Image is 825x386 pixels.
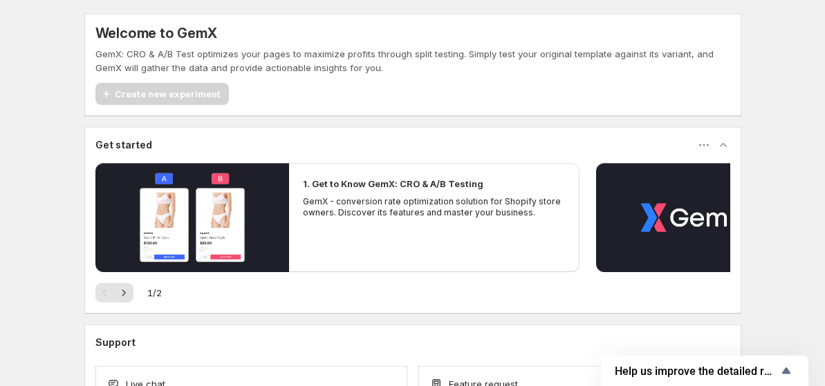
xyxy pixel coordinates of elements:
h3: Support [95,336,136,349]
h2: 1. Get to Know GemX: CRO & A/B Testing [303,177,483,191]
h3: Get started [95,138,152,152]
p: GemX - conversion rate optimization solution for Shopify store owners. Discover its features and ... [303,196,566,218]
span: Help us improve the detailed report for A/B campaigns [615,365,778,378]
span: 1 / 2 [147,286,162,300]
h5: Welcome to GemX [95,25,217,41]
p: GemX: CRO & A/B Test optimizes your pages to maximize profits through split testing. Simply test ... [95,47,730,75]
button: Show survey - Help us improve the detailed report for A/B campaigns [615,363,795,379]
